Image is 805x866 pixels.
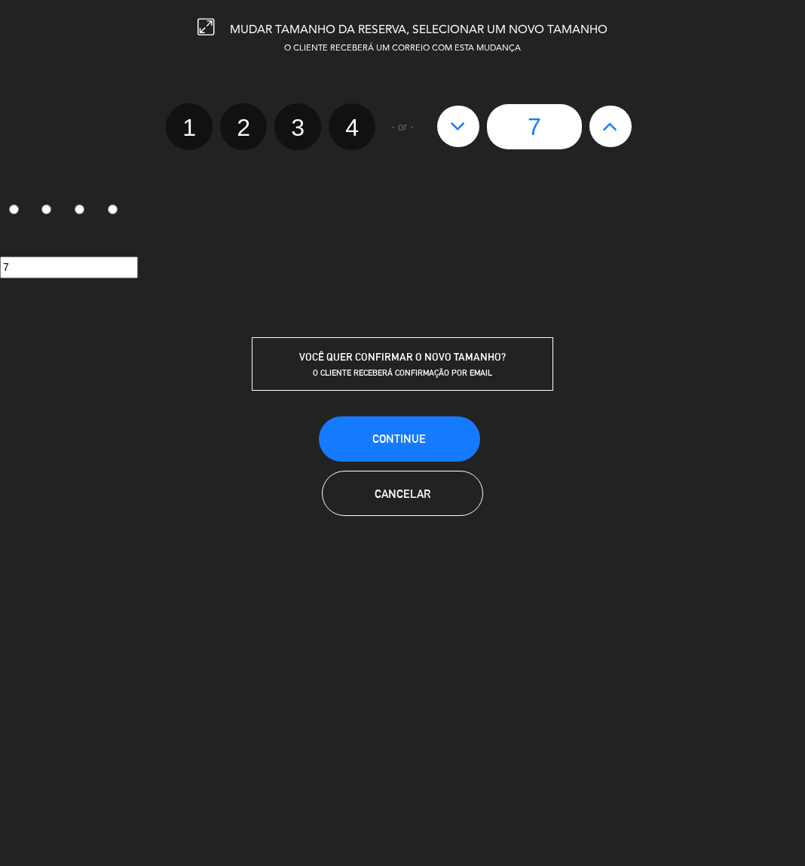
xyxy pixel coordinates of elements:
span: CONTINUE [372,432,426,445]
label: 3 [274,103,321,150]
span: VOCÊ QUER CONFIRMAR O NOVO TAMANHO? [299,351,506,363]
label: 2 [220,103,267,150]
span: Cancelar [375,487,430,500]
span: - or - [391,118,414,136]
input: 3 [75,204,84,214]
label: 2 [33,198,66,223]
span: MUDAR TAMANHO DA RESERVA, SELECIONAR UM NOVO TAMANHO [230,24,608,36]
input: 2 [41,204,51,214]
input: 4 [108,204,118,214]
input: 1 [9,204,19,214]
span: O CLIENTE RECEBERÁ CONFIRMAÇÃO POR EMAIL [313,367,492,378]
label: 3 [66,198,99,223]
label: 4 [99,198,132,223]
button: CONTINUE [319,416,480,462]
label: 4 [329,103,375,150]
label: 1 [166,103,213,150]
span: O CLIENTE RECEBERÁ UM CORREIO COM ESTA MUDANÇA [284,45,521,53]
button: Cancelar [322,471,483,516]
